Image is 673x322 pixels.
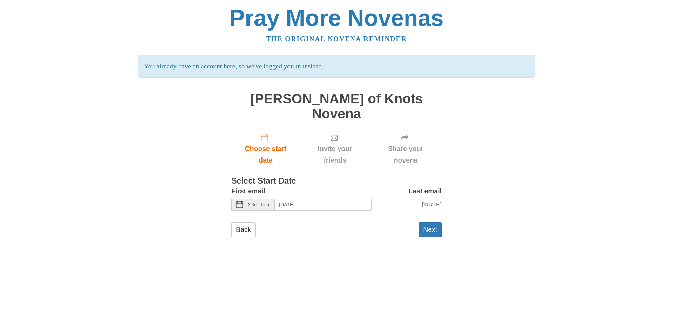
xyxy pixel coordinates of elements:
[138,55,535,78] p: You already have an account here, so we've logged you in instead.
[300,128,370,170] div: Click "Next" to confirm your start date first.
[307,143,363,166] span: Invite your friends
[419,222,442,237] button: Next
[238,143,293,166] span: Choose start date
[231,222,256,237] a: Back
[231,185,265,197] label: First email
[422,201,442,208] span: [DATE]
[408,185,442,197] label: Last email
[248,202,270,207] span: Select Date
[231,177,442,186] h3: Select Start Date
[231,91,442,121] h1: [PERSON_NAME] of Knots Novena
[370,128,442,170] div: Click "Next" to confirm your start date first.
[231,128,300,170] a: Choose start date
[377,143,435,166] span: Share your novena
[266,35,407,42] a: The original novena reminder
[230,5,444,31] a: Pray More Novenas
